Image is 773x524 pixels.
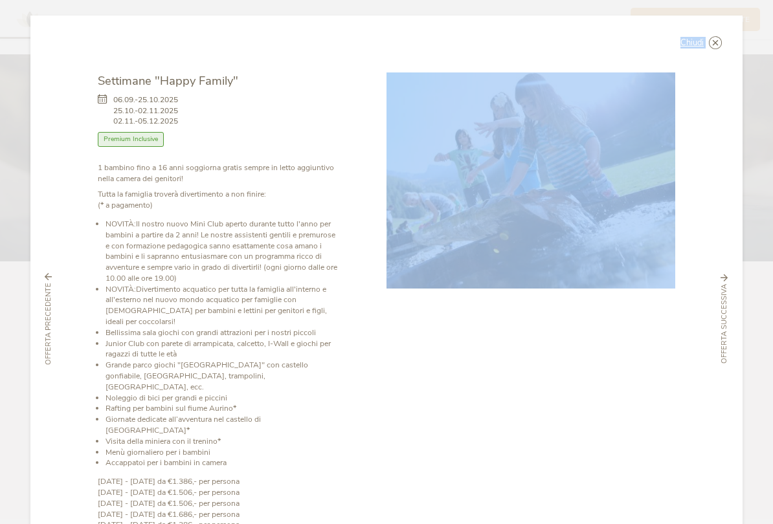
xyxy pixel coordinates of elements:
li: Bellissima sala giochi con grandi attrazioni per i nostri piccoli [106,327,341,338]
li: Giornate dedicate all’avventura nel castello di [GEOGRAPHIC_DATA]* [106,414,341,436]
span: Settimane "Happy Family" [98,72,238,89]
b: NOVITÀ: [106,284,136,294]
li: Grande parco giochi "[GEOGRAPHIC_DATA]" con castello gonfiabile, [GEOGRAPHIC_DATA], trampolini, [... [106,360,341,392]
img: Settimane "Happy Family" [386,72,675,289]
span: Premium Inclusive [98,132,164,147]
span: Offerta successiva [719,284,730,364]
li: Menù giornaliero per i bambini [106,447,341,458]
span: 06.09.-25.10.2025 25.10.-02.11.2025 02.11.-05.12.2025 [113,94,178,127]
li: Rafting per bambini sul fiume Aurino* [106,403,341,414]
p: 1 bambino fino a 16 anni soggiorna gratis sempre in letto aggiuntivo nella camera dei genitori! [98,162,341,184]
li: Divertimento acquatico per tutta la famiglia all'interno e all'esterno nel nuovo mondo acquatico ... [106,284,341,327]
li: Accappatoi per i bambini in camera [106,457,341,468]
li: Visita della miniera con il trenino* [106,436,341,447]
b: Tutta la famiglia troverà divertimento a non finire: [98,189,266,199]
li: Il nostro nuovo Mini Club aperto durante tutto l'anno per bambini a partire da 2 anni! Le nostre ... [106,219,341,284]
li: Junior Club con parete di arrampicata, calcetto, I-Wall e giochi per ragazzi di tutte le età [106,338,341,360]
li: Noleggio di bici per grandi e piccini [106,393,341,404]
p: (* a pagamento) [98,189,341,211]
b: NOVITÀ: [106,219,136,229]
span: Offerta precedente [43,283,54,365]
